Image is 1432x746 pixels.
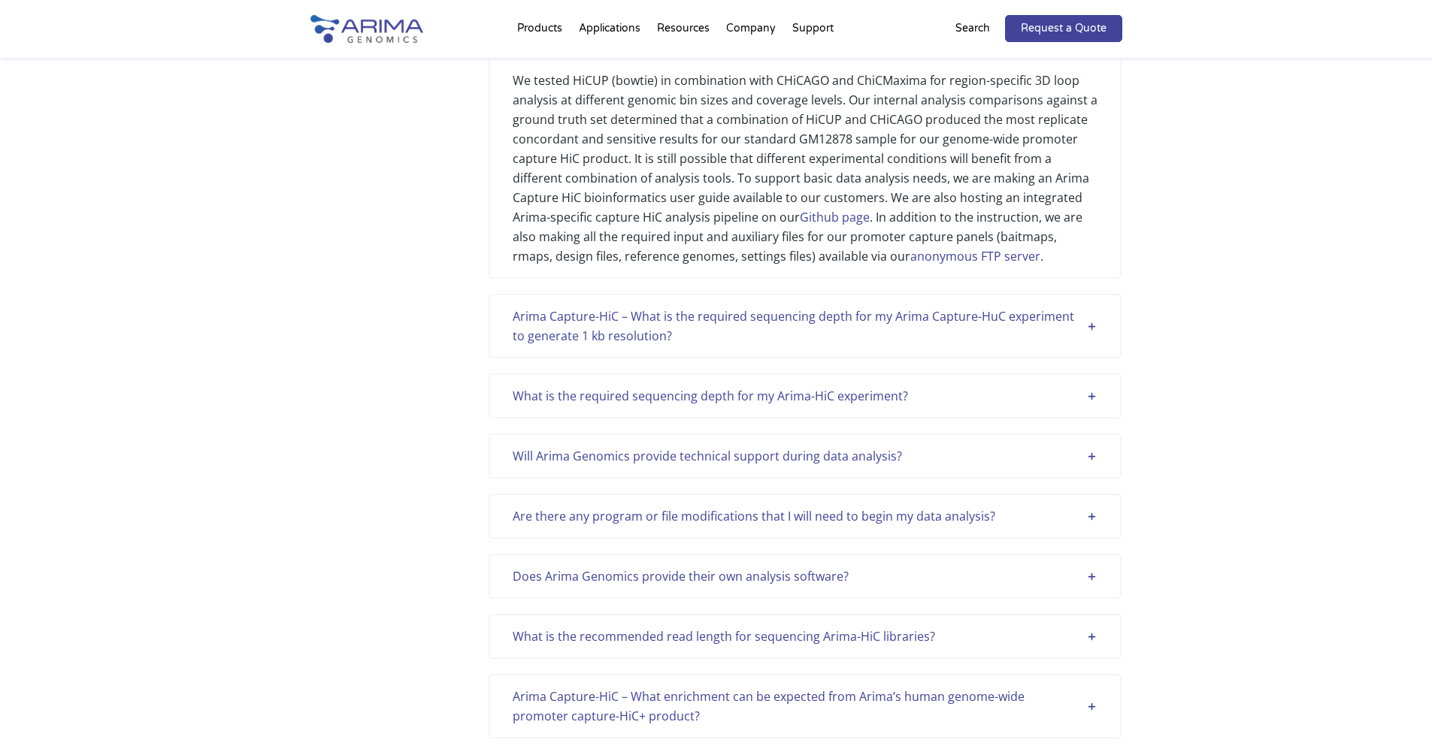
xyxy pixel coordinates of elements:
[513,687,1097,726] div: Arima Capture-HiC – What enrichment can be expected from Arima’s human genome-wide promoter captu...
[1005,15,1122,42] a: Request a Quote
[513,566,1097,586] div: Does Arima Genomics provide their own analysis software?
[513,627,1097,646] div: What is the recommended read length for sequencing Arima-HiC libraries?
[513,506,1097,526] div: Are there any program or file modifications that I will need to begin my data analysis?
[955,19,990,38] p: Search
[310,15,423,43] img: Arima-Genomics-logo
[800,209,870,225] a: Github page
[513,51,1097,266] div: We tested HiCUP (bowtie) in combination with CHiCAGO and ChiCMaxima for region-specific 3D loop a...
[513,386,1097,406] div: What is the required sequencing depth for my Arima-HiC experiment?
[513,446,1097,466] div: Will Arima Genomics provide technical support during data analysis?
[513,307,1097,346] div: Arima Capture-HiC – What is the required sequencing depth for my Arima Capture-HuC experiment to ...
[910,248,1040,264] a: anonymous FTP server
